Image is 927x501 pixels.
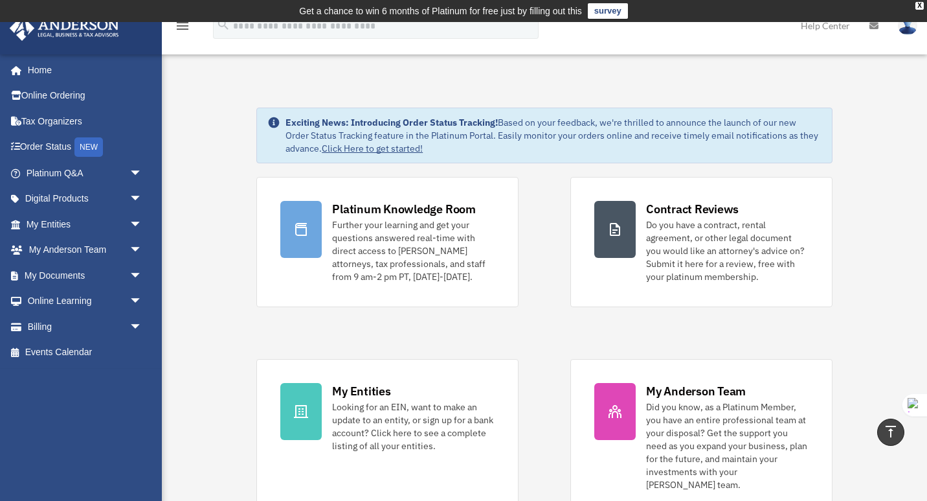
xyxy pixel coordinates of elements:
a: Digital Productsarrow_drop_down [9,186,162,212]
span: arrow_drop_down [129,288,155,315]
div: My Entities [332,383,390,399]
div: Based on your feedback, we're thrilled to announce the launch of our new Order Status Tracking fe... [285,116,821,155]
div: NEW [74,137,103,157]
i: search [216,17,230,32]
strong: Exciting News: Introducing Order Status Tracking! [285,117,498,128]
img: User Pic [898,16,917,35]
span: arrow_drop_down [129,186,155,213]
div: Further your learning and get your questions answered real-time with direct access to [PERSON_NAM... [332,218,495,283]
a: Home [9,57,155,83]
a: Online Ordering [9,83,162,109]
span: arrow_drop_down [129,211,155,238]
a: Online Learningarrow_drop_down [9,288,162,314]
div: Do you have a contract, rental agreement, or other legal document you would like an attorney's ad... [646,218,809,283]
a: Billingarrow_drop_down [9,314,162,340]
a: My Anderson Teamarrow_drop_down [9,237,162,263]
a: My Entitiesarrow_drop_down [9,211,162,237]
a: Order StatusNEW [9,134,162,161]
a: My Documentsarrow_drop_down [9,262,162,288]
span: arrow_drop_down [129,262,155,289]
a: Platinum Q&Aarrow_drop_down [9,160,162,186]
div: Contract Reviews [646,201,739,217]
a: vertical_align_top [877,419,904,446]
div: close [915,2,924,10]
a: menu [175,23,190,34]
a: Contract Reviews Do you have a contract, rental agreement, or other legal document you would like... [570,177,832,307]
span: arrow_drop_down [129,314,155,340]
div: Looking for an EIN, want to make an update to an entity, or sign up for a bank account? Click her... [332,401,495,452]
a: Click Here to get started! [322,143,423,154]
div: My Anderson Team [646,383,746,399]
img: Anderson Advisors Platinum Portal [6,16,123,41]
a: Platinum Knowledge Room Further your learning and get your questions answered real-time with dire... [256,177,519,307]
a: Events Calendar [9,340,162,366]
div: Did you know, as a Platinum Member, you have an entire professional team at your disposal? Get th... [646,401,809,491]
i: menu [175,18,190,34]
div: Platinum Knowledge Room [332,201,476,217]
a: survey [588,3,628,19]
div: Get a chance to win 6 months of Platinum for free just by filling out this [299,3,582,19]
span: arrow_drop_down [129,160,155,187]
i: vertical_align_top [883,424,899,439]
a: Tax Organizers [9,108,162,134]
span: arrow_drop_down [129,237,155,264]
